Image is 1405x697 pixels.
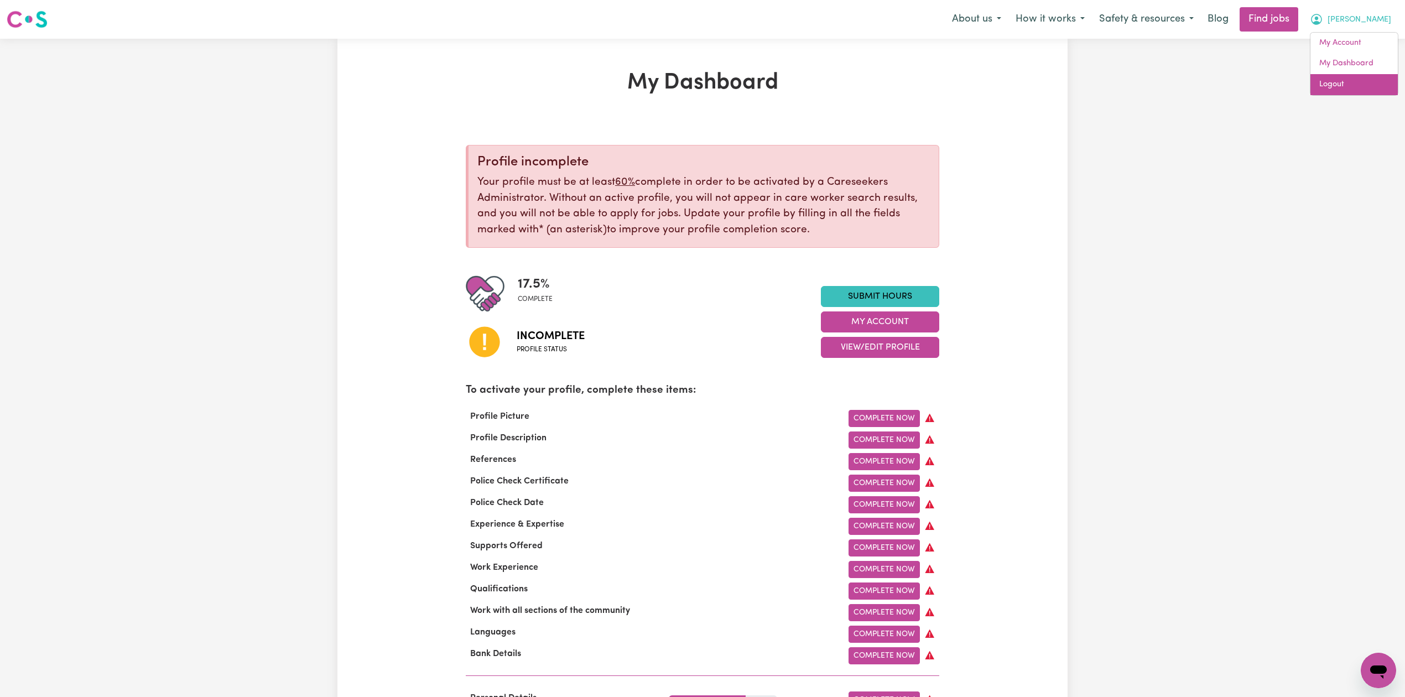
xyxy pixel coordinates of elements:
p: To activate your profile, complete these items: [466,383,939,399]
div: Profile incomplete [477,154,930,170]
iframe: Button to launch messaging window [1361,653,1396,688]
span: Experience & Expertise [466,520,569,529]
a: Complete Now [849,475,920,492]
span: 17.5 % [518,274,553,294]
button: View/Edit Profile [821,337,939,358]
button: How it works [1008,8,1092,31]
span: Police Check Certificate [466,477,573,486]
u: 60% [615,177,635,188]
a: Logout [1310,74,1398,95]
span: complete [518,294,553,304]
a: Complete Now [849,453,920,470]
a: Complete Now [849,626,920,643]
button: My Account [1303,8,1398,31]
a: Complete Now [849,518,920,535]
span: Incomplete [517,328,585,345]
span: an asterisk [539,225,607,235]
span: Profile status [517,345,585,355]
span: References [466,455,521,464]
span: Work Experience [466,563,543,572]
a: Complete Now [849,604,920,621]
span: Police Check Date [466,498,548,507]
a: My Dashboard [1310,53,1398,74]
span: Supports Offered [466,542,547,550]
span: Profile Description [466,434,551,443]
a: Complete Now [849,647,920,664]
div: Profile completeness: 17.5% [518,274,561,313]
h1: My Dashboard [466,70,939,96]
a: Complete Now [849,410,920,427]
a: Careseekers logo [7,7,48,32]
span: [PERSON_NAME] [1328,14,1391,26]
a: Complete Now [849,582,920,600]
a: My Account [1310,33,1398,54]
span: Profile Picture [466,412,534,421]
a: Complete Now [849,431,920,449]
span: Qualifications [466,585,532,594]
span: Work with all sections of the community [466,606,634,615]
button: About us [945,8,1008,31]
div: My Account [1310,32,1398,96]
img: Careseekers logo [7,9,48,29]
a: Blog [1201,7,1235,32]
button: My Account [821,311,939,332]
a: Complete Now [849,496,920,513]
a: Submit Hours [821,286,939,307]
a: Find jobs [1240,7,1298,32]
span: Languages [466,628,520,637]
a: Complete Now [849,561,920,578]
a: Complete Now [849,539,920,556]
p: Your profile must be at least complete in order to be activated by a Careseekers Administrator. W... [477,175,930,238]
span: Bank Details [466,649,525,658]
button: Safety & resources [1092,8,1201,31]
